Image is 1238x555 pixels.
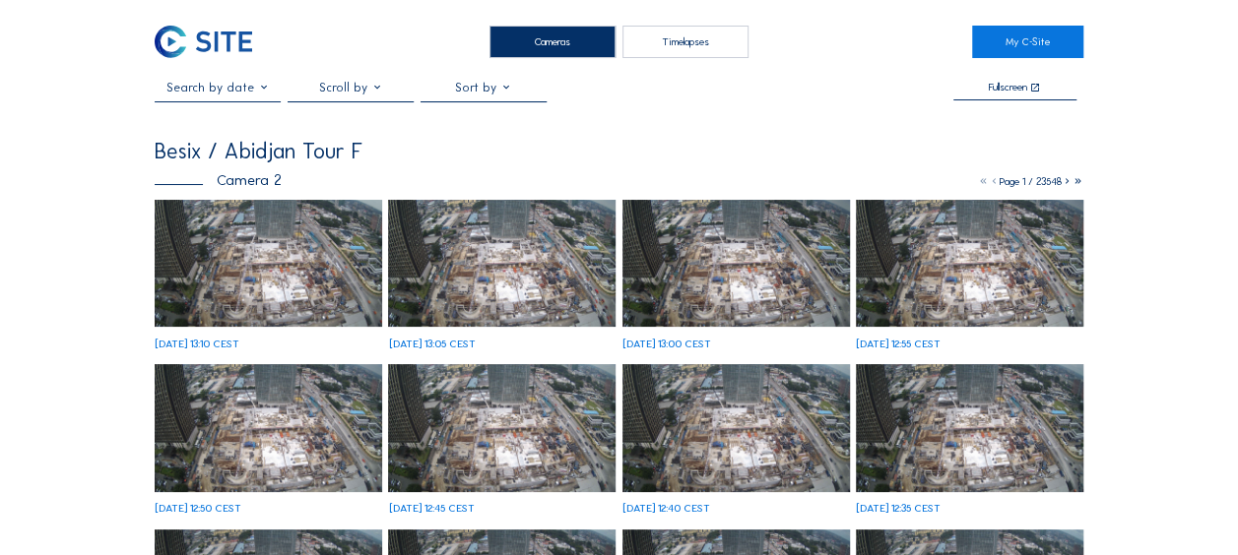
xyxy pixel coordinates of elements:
[856,364,1083,492] img: image_53535756
[622,364,850,492] img: image_53535883
[388,200,616,328] img: image_53536655
[1000,175,1062,188] span: Page 1 / 23548
[155,364,382,492] img: image_53536221
[155,26,266,58] a: C-SITE Logo
[388,364,616,492] img: image_53536130
[155,503,241,514] div: [DATE] 12:50 CEST
[622,503,710,514] div: [DATE] 12:40 CEST
[388,339,475,349] div: [DATE] 13:05 CEST
[155,339,239,349] div: [DATE] 13:10 CEST
[155,26,252,58] img: C-SITE Logo
[622,200,850,328] img: image_53536551
[155,172,282,187] div: Camera 2
[856,339,941,349] div: [DATE] 12:55 CEST
[155,200,382,328] img: image_53536782
[155,141,362,162] div: Besix / Abidjan Tour F
[622,339,711,349] div: [DATE] 13:00 CEST
[155,81,281,94] input: Search by date 󰅀
[856,503,941,514] div: [DATE] 12:35 CEST
[489,26,616,58] div: Cameras
[622,26,749,58] div: Timelapses
[856,200,1083,328] img: image_53536305
[972,26,1083,58] a: My C-Site
[989,82,1027,93] div: Fullscreen
[388,503,474,514] div: [DATE] 12:45 CEST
